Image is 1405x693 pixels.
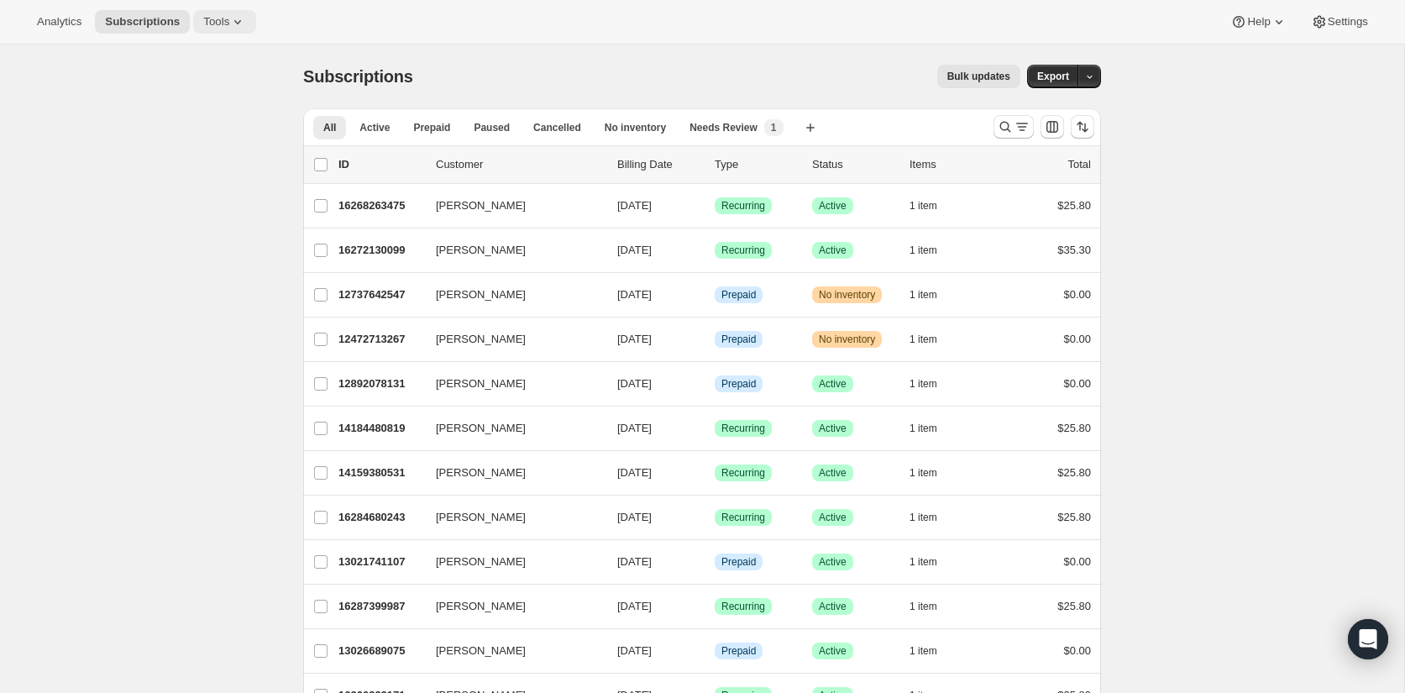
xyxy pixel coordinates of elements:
span: [PERSON_NAME] [436,331,526,348]
span: [DATE] [617,644,652,657]
span: Active [819,555,847,569]
div: 12737642547[PERSON_NAME][DATE]InfoPrepaidWarningNo inventory1 item$0.00 [338,283,1091,307]
span: Analytics [37,15,81,29]
span: [DATE] [617,288,652,301]
button: [PERSON_NAME] [426,370,594,397]
div: 16272130099[PERSON_NAME][DATE]SuccessRecurringSuccessActive1 item$35.30 [338,239,1091,262]
span: Prepaid [721,333,756,346]
span: Subscriptions [105,15,180,29]
span: [PERSON_NAME] [436,643,526,659]
div: 16284680243[PERSON_NAME][DATE]SuccessRecurringSuccessActive1 item$25.80 [338,506,1091,529]
span: 1 [771,121,777,134]
div: IDCustomerBilling DateTypeStatusItemsTotal [338,156,1091,173]
span: $25.80 [1057,511,1091,523]
button: Analytics [27,10,92,34]
span: 1 item [910,422,937,435]
span: Prepaid [721,555,756,569]
span: [PERSON_NAME] [436,509,526,526]
span: Bulk updates [947,70,1010,83]
span: [DATE] [617,422,652,434]
span: Active [359,121,390,134]
p: 16268263475 [338,197,422,214]
span: Settings [1328,15,1368,29]
span: Prepaid [721,288,756,302]
span: Recurring [721,422,765,435]
button: Create new view [797,116,824,139]
span: Recurring [721,244,765,257]
p: Status [812,156,896,173]
span: 1 item [910,244,937,257]
p: 14184480819 [338,420,422,437]
p: 14159380531 [338,465,422,481]
span: [DATE] [617,511,652,523]
button: [PERSON_NAME] [426,326,594,353]
span: Tools [203,15,229,29]
button: [PERSON_NAME] [426,192,594,219]
span: $25.80 [1057,199,1091,212]
button: [PERSON_NAME] [426,281,594,308]
span: [PERSON_NAME] [436,197,526,214]
p: 16284680243 [338,509,422,526]
span: 1 item [910,600,937,613]
button: 1 item [910,239,956,262]
span: Active [819,644,847,658]
p: 12472713267 [338,331,422,348]
span: No inventory [605,121,666,134]
p: 13026689075 [338,643,422,659]
span: Active [819,511,847,524]
span: 1 item [910,377,937,391]
div: 13021741107[PERSON_NAME][DATE]InfoPrepaidSuccessActive1 item$0.00 [338,550,1091,574]
p: 12892078131 [338,375,422,392]
span: $25.80 [1057,466,1091,479]
div: 13026689075[PERSON_NAME][DATE]InfoPrepaidSuccessActive1 item$0.00 [338,639,1091,663]
span: Recurring [721,511,765,524]
span: [DATE] [617,600,652,612]
span: Needs Review [689,121,758,134]
div: 16268263475[PERSON_NAME][DATE]SuccessRecurringSuccessActive1 item$25.80 [338,194,1091,218]
span: Prepaid [721,377,756,391]
span: 1 item [910,333,937,346]
span: Recurring [721,600,765,613]
button: Export [1027,65,1079,88]
span: [DATE] [617,377,652,390]
button: [PERSON_NAME] [426,638,594,664]
button: 1 item [910,372,956,396]
button: [PERSON_NAME] [426,549,594,575]
span: [DATE] [617,555,652,568]
span: Active [819,422,847,435]
span: Recurring [721,466,765,480]
span: $0.00 [1063,555,1091,568]
button: 1 item [910,461,956,485]
span: All [323,121,336,134]
span: Active [819,377,847,391]
p: ID [338,156,422,173]
span: Cancelled [533,121,581,134]
button: Subscriptions [95,10,190,34]
p: Billing Date [617,156,701,173]
span: Active [819,244,847,257]
div: 14184480819[PERSON_NAME][DATE]SuccessRecurringSuccessActive1 item$25.80 [338,417,1091,440]
span: [DATE] [617,199,652,212]
span: [PERSON_NAME] [436,420,526,437]
span: Active [819,466,847,480]
button: 1 item [910,328,956,351]
span: $25.80 [1057,422,1091,434]
p: Customer [436,156,604,173]
span: [PERSON_NAME] [436,554,526,570]
div: Type [715,156,799,173]
button: [PERSON_NAME] [426,593,594,620]
span: [PERSON_NAME] [436,242,526,259]
span: Prepaid [721,644,756,658]
button: Settings [1301,10,1378,34]
span: 1 item [910,288,937,302]
button: Sort the results [1071,115,1094,139]
p: 16272130099 [338,242,422,259]
button: Tools [193,10,256,34]
span: No inventory [819,333,875,346]
div: Open Intercom Messenger [1348,619,1388,659]
span: Export [1037,70,1069,83]
div: 12892078131[PERSON_NAME][DATE]InfoPrepaidSuccessActive1 item$0.00 [338,372,1091,396]
p: 12737642547 [338,286,422,303]
span: No inventory [819,288,875,302]
div: Items [910,156,993,173]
